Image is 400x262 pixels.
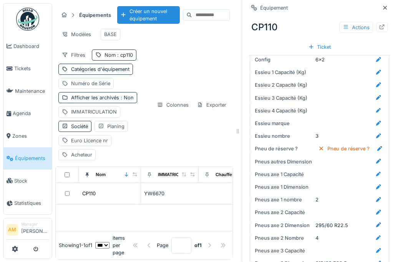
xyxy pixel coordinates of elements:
div: Pneus axe 1 Dimension [255,183,312,191]
div: Société [71,123,88,130]
span: Stock [14,177,49,185]
strong: Équipements [76,12,114,19]
div: Pneus axe 1 nombre [255,196,312,203]
div: Nom [96,171,106,178]
div: Page [157,242,168,249]
div: Essieu 1 Capacité (Kg) [255,69,312,76]
div: Numéro de Série [71,80,110,87]
a: Dashboard [3,35,52,58]
div: 6x2 [315,56,325,63]
a: Statistiques [3,192,52,215]
div: Créer un nouvel équipement [117,6,180,24]
span: Agenda [13,110,49,117]
li: [PERSON_NAME] [21,221,49,238]
strong: of 1 [194,242,202,249]
div: YW6670 [144,190,196,197]
div: Catégories d'équipement [71,66,129,73]
div: Euro Licence nr [71,137,108,144]
div: Pneu de réserve ? [255,145,312,152]
div: 2 [315,196,319,203]
div: Chauffeur principal [216,171,256,178]
div: Essieu marque [255,120,312,127]
div: IMMATRICULATION [71,108,117,115]
div: Filtres [58,49,89,61]
div: Manager [21,221,49,227]
span: : cp110 [116,52,133,58]
div: Pneus axe 2 Nombre [255,234,312,242]
div: Essieu 4 Capacité (Kg) [255,107,312,114]
div: CP110 [82,190,96,197]
div: Équipement [260,4,288,12]
div: Pneus axe 3 Capacité [255,247,312,254]
div: Pneu de réserve ? [327,145,370,152]
a: Zones [3,125,52,147]
div: Essieu 3 Capacité (Kg) [255,94,312,102]
a: Maintenance [3,80,52,102]
li: AM [7,224,18,236]
a: Équipements [3,147,52,170]
span: Dashboard [13,43,49,50]
div: 3 [315,132,319,140]
span: Maintenance [15,87,49,95]
a: Stock [3,170,52,192]
div: Essieu 2 Capacité (Kg) [255,81,312,89]
div: Essieu nombre [255,132,312,140]
div: Config [255,56,312,63]
div: Showing 1 - 1 of 1 [59,242,92,249]
span: : Non [119,95,134,101]
div: items per page [95,234,129,257]
div: Nom [105,51,133,59]
div: Colonnes [154,99,192,110]
div: Exporter [194,99,230,110]
div: Planing [107,123,124,130]
a: Agenda [3,102,52,125]
div: BASE [104,31,117,38]
span: Statistiques [14,199,49,207]
a: AM Manager[PERSON_NAME] [7,221,49,240]
a: Tickets [3,58,52,80]
div: Actions [339,22,373,33]
span: Équipements [15,155,49,162]
img: Badge_color-CXgf-gQk.svg [16,8,39,31]
div: IMMATRICULATION [158,171,198,178]
div: Pneus axe 2 Capacité [255,209,312,216]
div: CP110 [248,17,391,37]
div: Pneus axe 2 Dimension [255,222,312,229]
span: Tickets [14,65,49,72]
span: Zones [12,132,49,140]
div: Ticket [305,42,334,52]
div: Acheteur [71,151,92,158]
div: Pneus axe 1 Capacité [255,171,312,178]
div: Modèles [58,29,95,40]
div: Afficher les archivés [71,94,134,101]
div: Pneus autres Dimension [255,158,312,165]
div: 4 [315,234,319,242]
div: 295/60 R22.5 [315,222,348,229]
